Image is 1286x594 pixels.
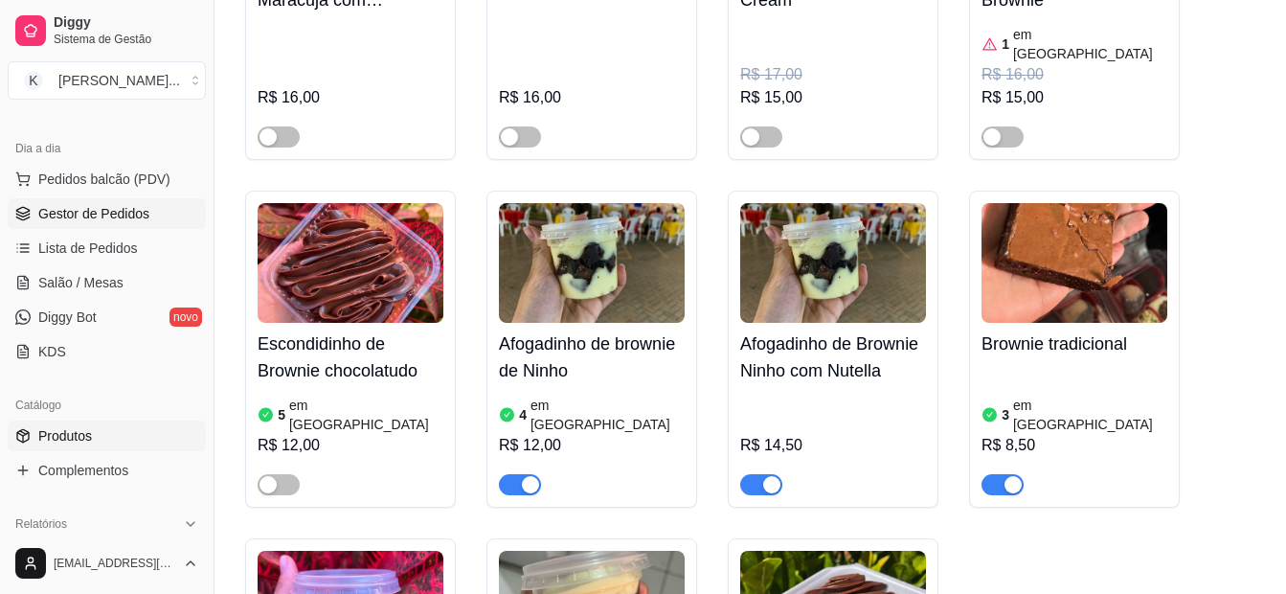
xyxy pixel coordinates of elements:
[8,8,206,54] a: DiggySistema de Gestão
[8,540,206,586] button: [EMAIL_ADDRESS][DOMAIN_NAME]
[54,14,198,32] span: Diggy
[38,273,124,292] span: Salão / Mesas
[981,63,1167,86] div: R$ 16,00
[8,267,206,298] a: Salão / Mesas
[24,71,43,90] span: K
[1013,25,1167,63] article: em [GEOGRAPHIC_DATA]
[8,455,206,486] a: Complementos
[981,331,1167,357] h4: Brownie tradicional
[289,396,443,434] article: em [GEOGRAPHIC_DATA]
[530,396,685,434] article: em [GEOGRAPHIC_DATA]
[8,390,206,421] div: Catálogo
[58,71,180,90] div: [PERSON_NAME] ...
[8,421,206,451] a: Produtos
[981,203,1167,323] img: product-image
[258,203,443,323] img: product-image
[519,405,527,424] article: 4
[1002,405,1009,424] article: 3
[740,203,926,323] img: product-image
[15,516,67,532] span: Relatórios
[499,86,685,109] div: R$ 16,00
[8,336,206,367] a: KDS
[8,164,206,194] button: Pedidos balcão (PDV)
[499,434,685,457] div: R$ 12,00
[258,86,443,109] div: R$ 16,00
[54,556,175,571] span: [EMAIL_ADDRESS][DOMAIN_NAME]
[38,426,92,445] span: Produtos
[38,308,97,327] span: Diggy Bot
[38,342,66,361] span: KDS
[981,86,1167,109] div: R$ 15,00
[8,233,206,263] a: Lista de Pedidos
[258,331,443,384] h4: Escondidinho de Brownie chocolatudo
[740,63,926,86] div: R$ 17,00
[8,61,206,100] button: Select a team
[38,461,128,480] span: Complementos
[740,86,926,109] div: R$ 15,00
[1002,34,1009,54] article: 1
[499,331,685,384] h4: Afogadinho de brownie de Ninho
[38,170,170,189] span: Pedidos balcão (PDV)
[38,239,138,258] span: Lista de Pedidos
[499,203,685,323] img: product-image
[8,198,206,229] a: Gestor de Pedidos
[740,331,926,384] h4: Afogadinho de Brownie Ninho com Nutella
[258,434,443,457] div: R$ 12,00
[8,302,206,332] a: Diggy Botnovo
[740,434,926,457] div: R$ 14,50
[54,32,198,47] span: Sistema de Gestão
[1013,396,1167,434] article: em [GEOGRAPHIC_DATA]
[981,434,1167,457] div: R$ 8,50
[8,133,206,164] div: Dia a dia
[38,204,149,223] span: Gestor de Pedidos
[278,405,285,424] article: 5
